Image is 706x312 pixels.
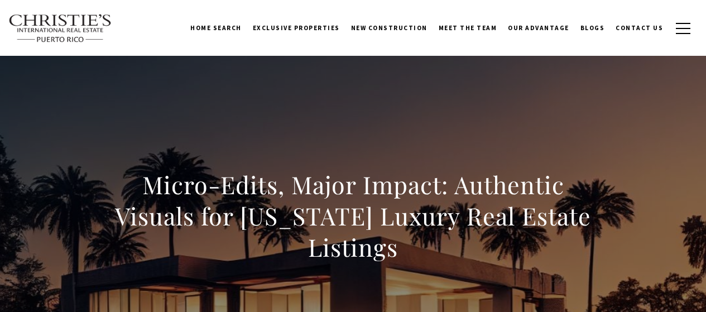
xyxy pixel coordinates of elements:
[8,14,112,43] img: Christie's International Real Estate text transparent background
[107,169,599,263] h1: Micro-Edits, Major Impact: Authentic Visuals for [US_STATE] Luxury Real Estate Listings
[580,24,605,32] span: Blogs
[185,14,247,42] a: Home Search
[616,24,663,32] span: Contact Us
[351,24,428,32] span: New Construction
[502,14,575,42] a: Our Advantage
[508,24,569,32] span: Our Advantage
[433,14,503,42] a: Meet the Team
[253,24,340,32] span: Exclusive Properties
[575,14,611,42] a: Blogs
[345,14,433,42] a: New Construction
[247,14,345,42] a: Exclusive Properties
